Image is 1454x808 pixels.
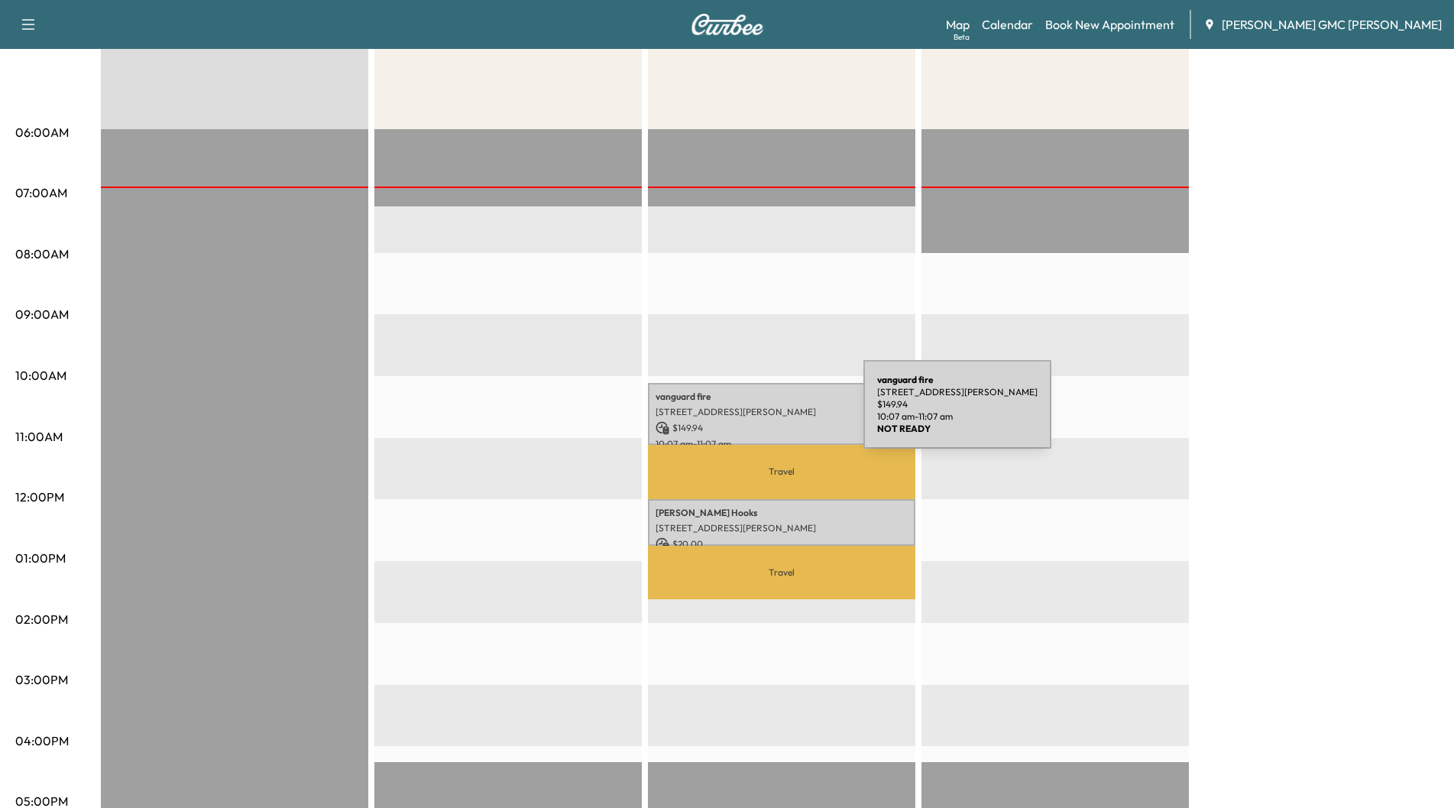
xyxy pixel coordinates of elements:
[15,245,69,263] p: 08:00AM
[656,522,908,534] p: [STREET_ADDRESS][PERSON_NAME]
[656,391,908,403] p: vanguard fire
[648,445,915,499] p: Travel
[15,488,64,506] p: 12:00PM
[982,15,1033,34] a: Calendar
[877,374,934,385] b: vanguard fire
[15,670,68,689] p: 03:00PM
[648,546,915,599] p: Travel
[656,537,908,551] p: $ 20.00
[15,123,69,141] p: 06:00AM
[15,549,66,567] p: 01:00PM
[954,31,970,43] div: Beta
[656,406,908,418] p: [STREET_ADDRESS][PERSON_NAME]
[1222,15,1442,34] span: [PERSON_NAME] GMC [PERSON_NAME]
[15,427,63,446] p: 11:00AM
[656,438,908,450] p: 10:07 am - 11:07 am
[877,398,1038,410] p: $ 149.94
[15,732,69,750] p: 04:00PM
[946,15,970,34] a: MapBeta
[1045,15,1174,34] a: Book New Appointment
[15,183,67,202] p: 07:00AM
[691,14,764,35] img: Curbee Logo
[656,507,908,519] p: [PERSON_NAME] Hooks
[15,305,69,323] p: 09:00AM
[877,423,931,434] b: NOT READY
[656,421,908,435] p: $ 149.94
[15,366,66,385] p: 10:00AM
[877,386,1038,398] p: [STREET_ADDRESS][PERSON_NAME]
[15,610,68,628] p: 02:00PM
[877,410,1038,423] p: 10:07 am - 11:07 am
